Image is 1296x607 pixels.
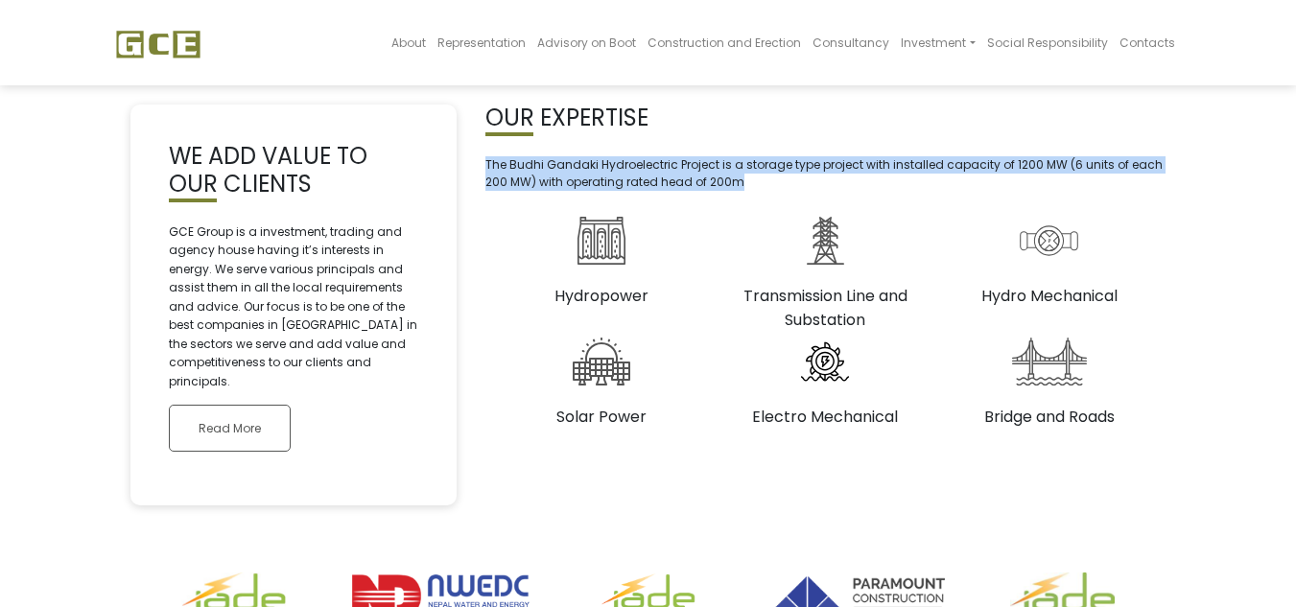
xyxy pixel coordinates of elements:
[987,35,1108,51] span: Social Responsibility
[642,6,807,80] a: Construction and Erection
[169,222,418,391] p: GCE Group is a investment, trading and agency house having it’s interests in energy. We serve var...
[813,35,889,51] span: Consultancy
[485,156,1166,191] p: The Budhi Gandaki Hydroelectric Project is a storage type project with installed capacity of 1200...
[807,6,895,80] a: Consultancy
[901,35,966,51] span: Investment
[648,35,801,51] span: Construction and Erection
[728,405,923,429] h3: Electro Mechanical
[981,6,1114,80] a: Social Responsibility
[952,284,1146,308] h3: Hydro Mechanical
[505,284,699,308] h3: Hydropower
[531,6,642,80] a: Advisory on Boot
[485,105,1166,132] h2: OUR EXPERTISE
[895,6,980,80] a: Investment
[437,35,526,51] span: Representation
[728,284,923,332] h3: Transmission Line and Substation
[432,6,531,80] a: Representation
[169,143,418,198] h2: WE ADD VALUE TO OUR CLIENTS
[1114,6,1181,80] a: Contacts
[952,405,1146,429] h3: Bridge and Roads
[169,405,291,452] a: Read More
[386,6,432,80] a: About
[391,35,426,51] span: About
[1119,35,1175,51] span: Contacts
[537,35,636,51] span: Advisory on Boot
[505,405,699,429] h3: Solar Power
[116,30,200,58] img: GCE Group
